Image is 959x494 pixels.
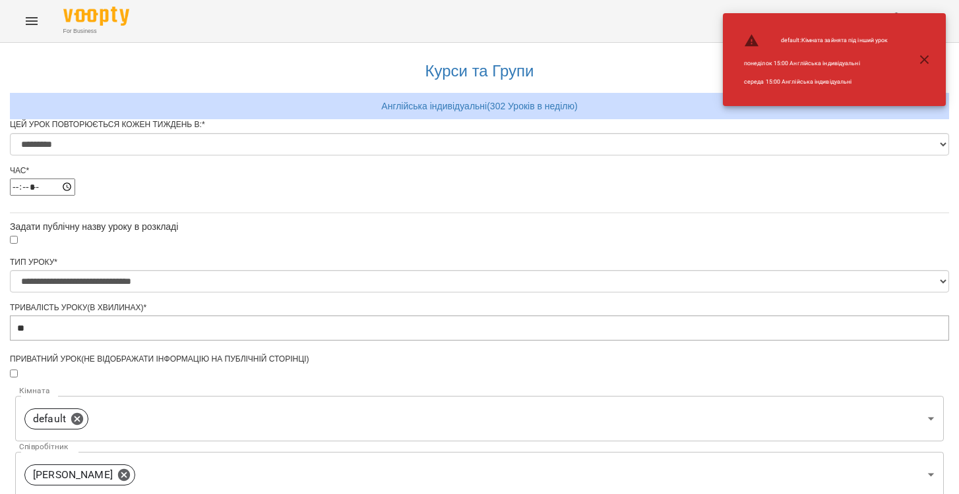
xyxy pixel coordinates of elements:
[733,28,899,54] li: default : Кімната зайнята під інший урок
[10,220,949,233] div: Задати публічну назву уроку в розкладі
[10,119,949,130] div: Цей урок повторюється кожен тиждень в:
[10,165,949,177] div: Час
[16,63,943,80] h3: Курси та Групи
[10,354,949,365] div: Приватний урок(не відображати інформацію на публічній сторінці)
[10,257,949,268] div: Тип Уроку
[16,5,47,37] button: Menu
[733,72,899,92] li: середа 15:00 Англійська індивідуальні
[15,396,944,441] div: default
[33,467,113,483] p: [PERSON_NAME]
[24,408,88,429] div: default
[10,302,949,314] div: Тривалість уроку(в хвилинах)
[381,101,577,111] a: Англійська індивідуальні ( 302 Уроків в неділю )
[24,464,135,485] div: [PERSON_NAME]
[733,54,899,73] li: понеділок 15:00 Англійська індивідуальні
[33,411,66,427] p: default
[63,7,129,26] img: Voopty Logo
[63,27,129,36] span: For Business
